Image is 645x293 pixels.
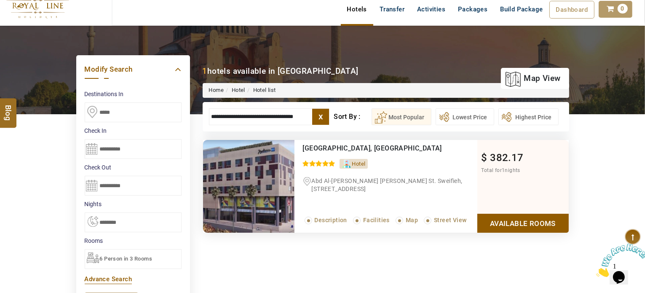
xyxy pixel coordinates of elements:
div: Radisson Blu Hotel, Amman Galleria Mall [303,144,442,153]
a: 0 [599,1,632,18]
label: Check Out [85,163,182,172]
span: 1 [3,3,7,11]
div: Sort By : [334,108,371,125]
a: Build Package [494,1,549,18]
a: Modify Search [85,64,182,75]
button: Lowest Price [436,108,494,125]
span: Map [406,217,418,223]
img: 6effdb59d9330b334a9bbb0ab7f1c7f5b6bf1351.jpeg [203,140,294,233]
span: 0 [618,4,628,13]
a: Advance Search [85,275,132,283]
span: 1 [502,167,505,173]
span: Facilities [363,217,390,223]
a: Hotels [341,1,373,18]
span: 382.17 [490,152,523,164]
button: Highest Price [498,108,559,125]
label: Rooms [85,237,182,245]
a: Activities [411,1,452,18]
iframe: chat widget [593,240,645,280]
label: nights [85,200,182,208]
a: Packages [452,1,494,18]
a: map view [505,69,560,88]
li: Hotel list [245,86,276,94]
span: Hotel [352,161,366,167]
a: Transfer [373,1,411,18]
a: [GEOGRAPHIC_DATA], [GEOGRAPHIC_DATA] [303,144,442,152]
span: $ [482,152,487,164]
span: Description [315,217,347,223]
label: Check In [85,126,182,135]
label: x [312,109,329,125]
span: Dashboard [556,6,588,13]
span: 6 Person in 3 Rooms [100,255,153,262]
a: Hotel [232,87,245,93]
a: Show Rooms [477,214,569,233]
div: hotels available in [GEOGRAPHIC_DATA] [203,65,359,77]
span: Street View [434,217,466,223]
label: Destinations In [85,90,182,98]
span: Total for nights [482,167,520,173]
a: Home [209,87,224,93]
button: Most Popular [372,108,431,125]
span: Blog [3,105,14,112]
b: 1 [203,66,207,76]
img: Chat attention grabber [3,3,56,37]
span: Abd Al-[PERSON_NAME] [PERSON_NAME] St. Sweifieh, [STREET_ADDRESS] [312,177,463,192]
